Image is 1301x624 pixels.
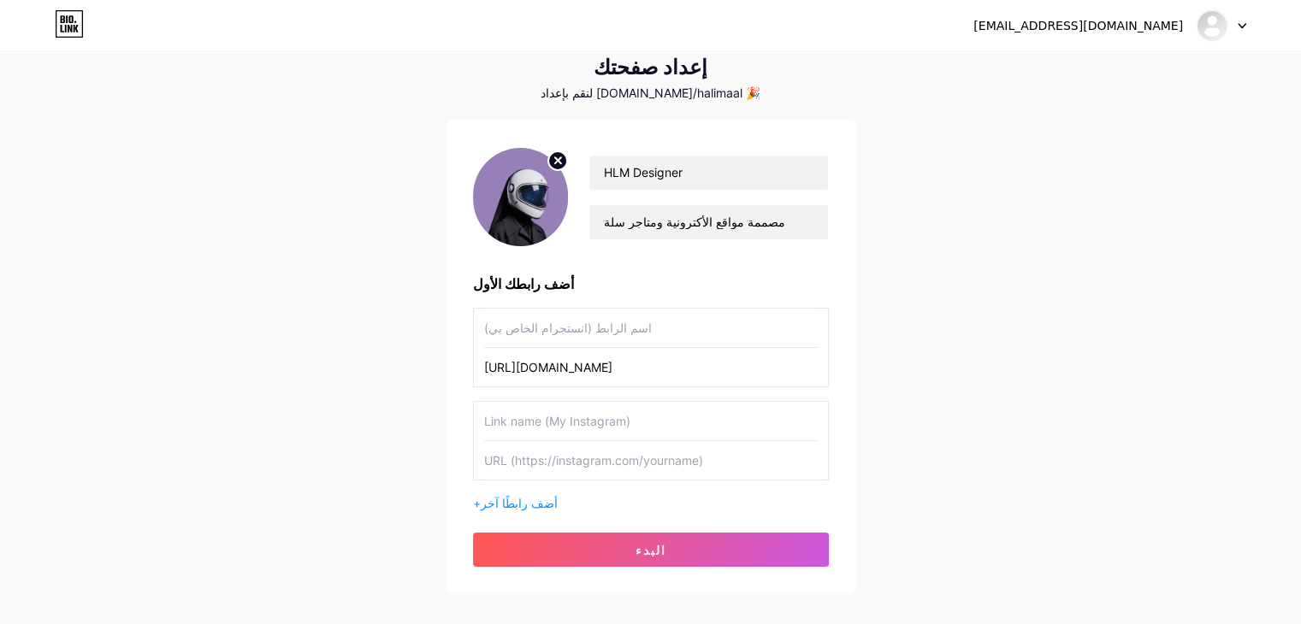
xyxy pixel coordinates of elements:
input: اسم الرابط (انستجرام الخاص بي) [484,309,818,347]
input: الرابط (https://instagram.com/yourname) [484,348,818,386]
img: profile pic [473,148,569,246]
font: لنقم بإعداد [DOMAIN_NAME]/halimaal 🎉 [541,85,760,100]
input: السيرة الذاتية [589,205,827,239]
img: حليمة الشهري [1196,9,1228,42]
font: + [473,496,481,510]
button: البدء [473,533,829,567]
font: أضف رابطك الأول [473,275,574,292]
font: [EMAIL_ADDRESS][DOMAIN_NAME] [973,19,1183,32]
font: أضف رابطًا آخر [481,496,558,510]
input: اسمك [589,156,827,190]
input: Link name (My Instagram) [484,402,818,440]
input: URL (https://instagram.com/yourname) [484,441,818,480]
font: إعداد صفحتك [594,55,707,79]
font: البدء [636,543,666,557]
